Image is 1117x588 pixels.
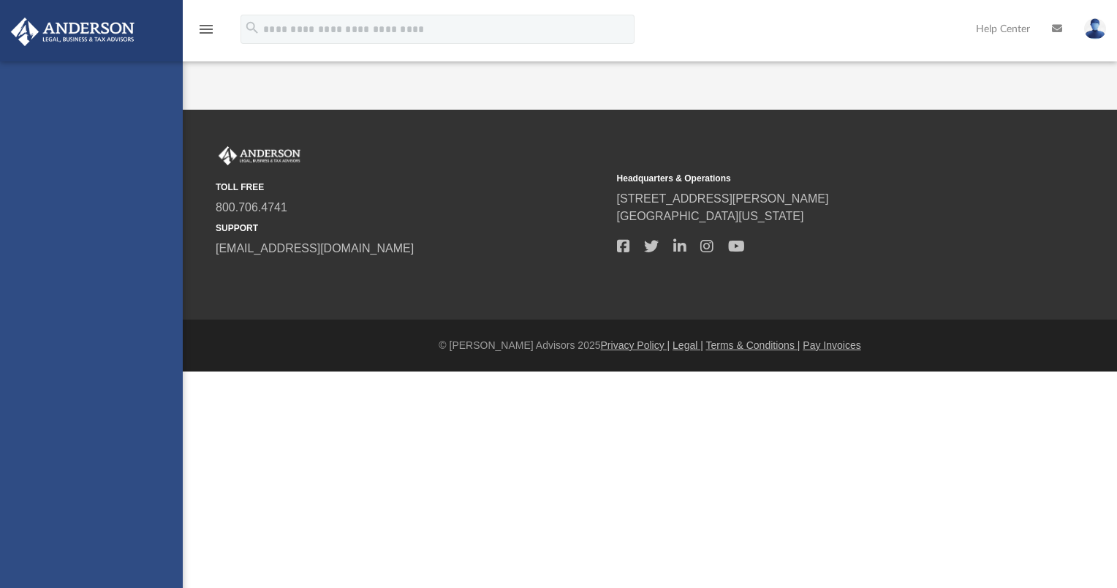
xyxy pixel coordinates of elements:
a: [EMAIL_ADDRESS][DOMAIN_NAME] [216,242,414,255]
a: [STREET_ADDRESS][PERSON_NAME] [617,192,829,205]
img: Anderson Advisors Platinum Portal [216,146,303,165]
i: menu [197,20,215,38]
a: Terms & Conditions | [706,339,800,351]
div: © [PERSON_NAME] Advisors 2025 [183,338,1117,353]
img: User Pic [1084,18,1106,39]
small: SUPPORT [216,222,607,235]
img: Anderson Advisors Platinum Portal [7,18,139,46]
a: menu [197,28,215,38]
a: Pay Invoices [803,339,860,351]
a: 800.706.4741 [216,201,287,214]
small: Headquarters & Operations [617,172,1008,185]
i: search [244,20,260,36]
a: Privacy Policy | [601,339,670,351]
a: Legal | [673,339,703,351]
a: [GEOGRAPHIC_DATA][US_STATE] [617,210,804,222]
small: TOLL FREE [216,181,607,194]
